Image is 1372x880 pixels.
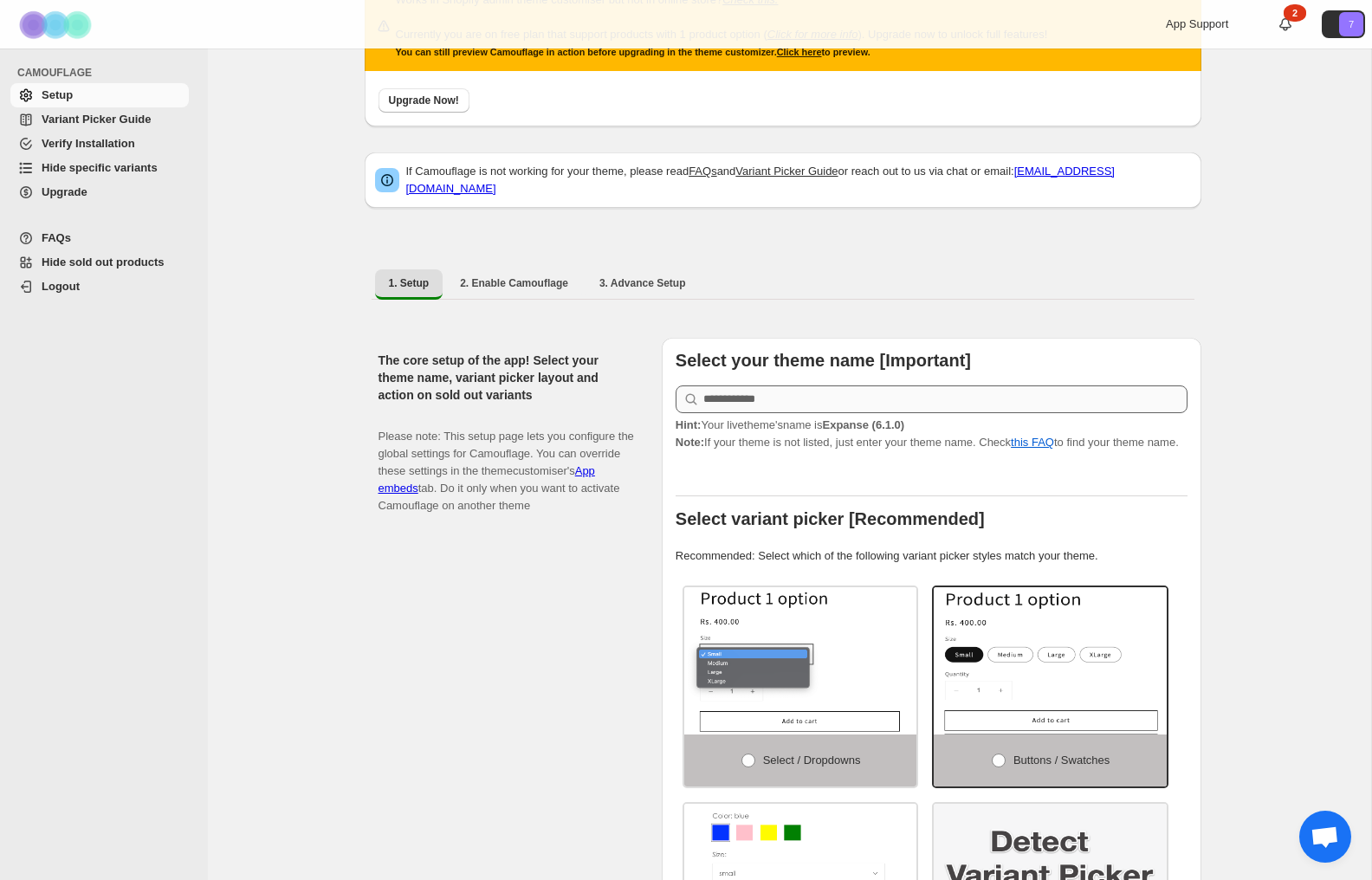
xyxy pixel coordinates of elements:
small: You can still preview Camouflage in action before upgrading in the theme customizer. to preview. [396,47,870,57]
text: 7 [1349,19,1354,29]
a: Click here [777,47,822,57]
a: FAQs [689,165,717,178]
a: Variant Picker Guide [735,165,838,178]
strong: Hint: [676,418,702,431]
span: Logout [42,280,80,293]
span: Hide specific variants [42,161,158,174]
a: Open chat [1299,811,1351,863]
button: Upgrade Now! [379,88,469,113]
span: 2. Enable Camouflage [460,276,568,290]
div: 2 [1284,4,1306,22]
span: Variant Picker Guide [42,113,151,126]
button: Avatar with initials 7 [1322,10,1365,38]
b: Select your theme name [Important] [676,351,971,370]
a: Logout [10,275,189,299]
img: Camouflage [14,1,100,49]
span: Buttons / Swatches [1013,754,1110,767]
span: Hide sold out products [42,256,165,269]
a: Setup [10,83,189,107]
span: 3. Advance Setup [599,276,686,290]
p: If Camouflage is not working for your theme, please read and or reach out to us via chat or email: [406,163,1191,197]
span: Your live theme's name is [676,418,904,431]
span: Avatar with initials 7 [1339,12,1363,36]
span: Select / Dropdowns [763,754,861,767]
a: Verify Installation [10,132,189,156]
strong: Note: [676,436,704,449]
span: Setup [42,88,73,101]
span: Upgrade Now! [389,94,459,107]
span: Upgrade [42,185,87,198]
span: App Support [1166,17,1228,30]
img: Buttons / Swatches [934,587,1167,734]
p: Recommended: Select which of the following variant picker styles match your theme. [676,547,1188,565]
img: Select / Dropdowns [684,587,917,734]
span: 1. Setup [389,276,430,290]
a: Hide specific variants [10,156,189,180]
p: If your theme is not listed, just enter your theme name. Check to find your theme name. [676,417,1188,451]
span: CAMOUFLAGE [17,66,196,80]
span: FAQs [42,231,71,244]
p: Please note: This setup page lets you configure the global settings for Camouflage. You can overr... [379,411,634,514]
h2: The core setup of the app! Select your theme name, variant picker layout and action on sold out v... [379,352,634,404]
a: Upgrade [10,180,189,204]
b: Select variant picker [Recommended] [676,509,985,528]
a: 2 [1277,16,1294,33]
a: Hide sold out products [10,250,189,275]
span: Verify Installation [42,137,135,150]
a: this FAQ [1011,436,1054,449]
a: FAQs [10,226,189,250]
a: Variant Picker Guide [10,107,189,132]
strong: Expanse (6.1.0) [822,418,904,431]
